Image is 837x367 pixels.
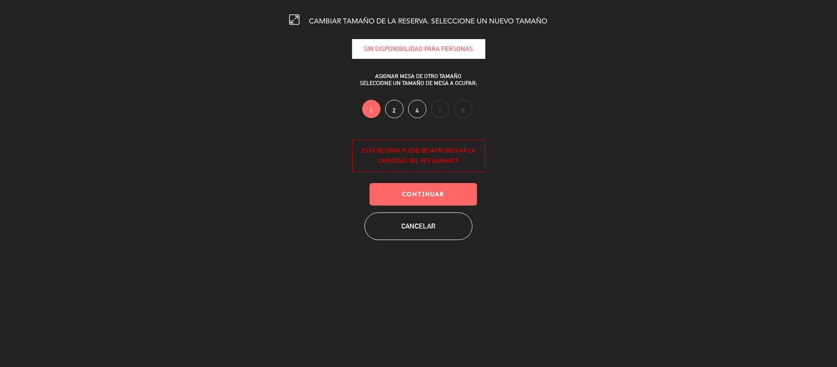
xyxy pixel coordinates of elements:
[309,18,548,25] span: CAMBIAR TAMAÑO DE LA RESERVA. SELECCIONE UN NUEVO TAMAÑO
[431,100,450,118] label: 6
[408,100,427,118] label: 4
[362,100,381,118] label: 1
[364,212,473,240] button: Cancelar
[352,39,485,59] div: SIN DISPONIBILIDAD PARA personas
[370,183,477,206] button: Continuar
[352,73,485,86] div: ASIGNAR MESA DE OTRO TAMAÑO SELECCIONE UN TAMAÑO DE MESA A OCUPAR:
[454,100,473,118] label: 8
[352,140,485,172] div: ESTA RESERVA PUEDE DESAPROVECHAR LA CAPACIDAD DEL RESTAURANTE
[385,100,404,118] label: 2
